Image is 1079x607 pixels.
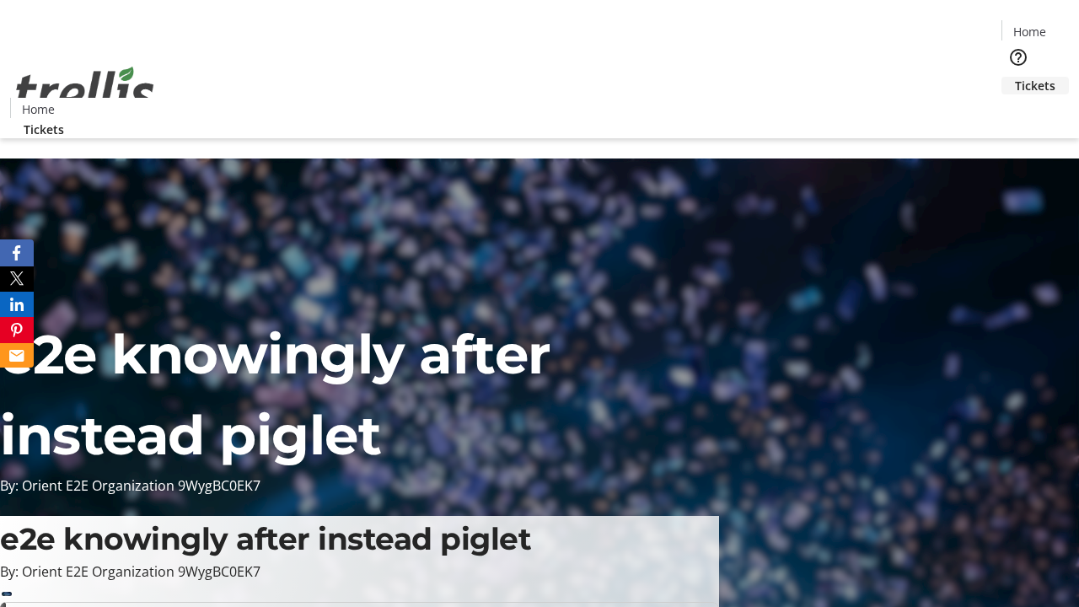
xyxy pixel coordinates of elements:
a: Tickets [10,121,78,138]
button: Cart [1001,94,1035,128]
span: Home [22,100,55,118]
a: Home [11,100,65,118]
img: Orient E2E Organization 9WygBC0EK7's Logo [10,48,160,132]
a: Home [1002,23,1056,40]
span: Home [1013,23,1046,40]
a: Tickets [1001,77,1069,94]
span: Tickets [24,121,64,138]
button: Help [1001,40,1035,74]
span: Tickets [1015,77,1055,94]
